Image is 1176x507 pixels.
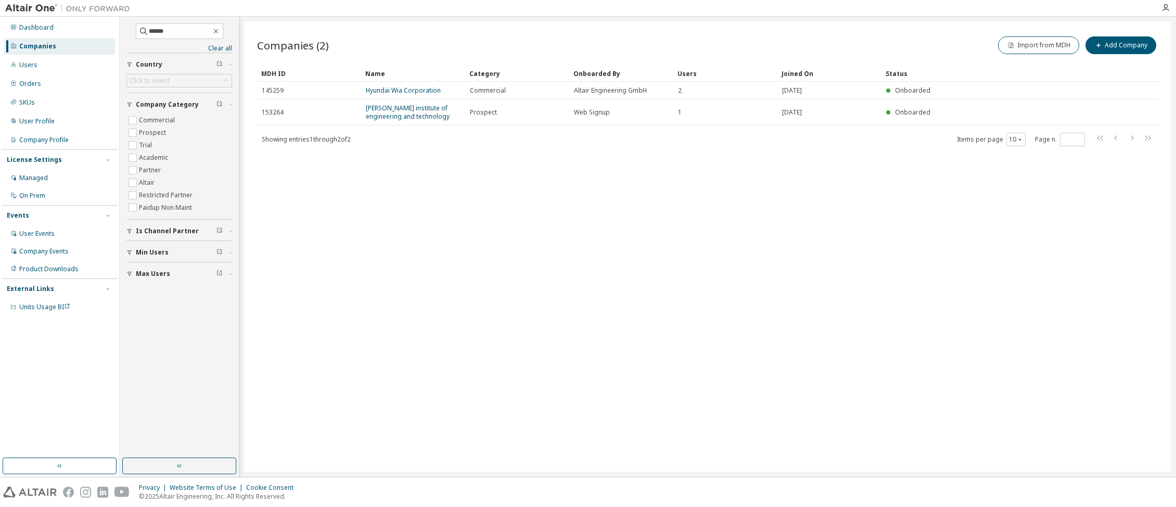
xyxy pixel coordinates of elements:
[136,270,170,278] span: Max Users
[1009,135,1023,144] button: 10
[216,270,223,278] span: Clear filter
[63,487,74,498] img: facebook.svg
[261,65,357,82] div: MDH ID
[782,86,802,95] span: [DATE]
[216,248,223,257] span: Clear filter
[80,487,91,498] img: instagram.svg
[469,65,565,82] div: Category
[129,77,170,85] div: Click to select
[365,65,461,82] div: Name
[262,135,351,144] span: Showing entries 1 through 2 of 2
[19,136,69,144] div: Company Profile
[139,492,300,501] p: © 2025 Altair Engineering, Inc. All Rights Reserved.
[366,104,450,121] a: [PERSON_NAME] institute of engineering and technology
[139,164,163,176] label: Partner
[139,484,170,492] div: Privacy
[170,484,246,492] div: Website Terms of Use
[114,487,130,498] img: youtube.svg
[19,192,45,200] div: On Prem
[19,174,48,182] div: Managed
[895,86,930,95] span: Onboarded
[246,484,300,492] div: Cookie Consent
[127,74,232,87] div: Click to select
[19,230,55,238] div: User Events
[1035,133,1085,146] span: Page n.
[3,487,57,498] img: altair_logo.svg
[678,65,773,82] div: Users
[19,265,79,273] div: Product Downloads
[886,65,1096,82] div: Status
[136,248,169,257] span: Min Users
[574,108,610,117] span: Web Signup
[139,189,195,201] label: Restricted Partner
[895,108,930,117] span: Onboarded
[216,227,223,235] span: Clear filter
[126,53,232,76] button: Country
[139,139,154,151] label: Trial
[574,86,647,95] span: Altair Engineering GmbH
[5,3,135,14] img: Altair One
[262,86,284,95] span: 145259
[19,98,35,107] div: SKUs
[97,487,108,498] img: linkedin.svg
[782,108,802,117] span: [DATE]
[262,108,284,117] span: 153264
[126,44,232,53] a: Clear all
[1085,36,1156,54] button: Add Company
[678,86,682,95] span: 2
[366,86,441,95] a: Hyundai Wia Corporation
[678,108,682,117] span: 1
[126,262,232,285] button: Max Users
[257,38,329,53] span: Companies (2)
[7,285,54,293] div: External Links
[19,247,69,256] div: Company Events
[139,151,170,164] label: Academic
[19,61,37,69] div: Users
[957,133,1026,146] span: Items per page
[19,23,54,32] div: Dashboard
[136,100,199,109] span: Company Category
[19,80,41,88] div: Orders
[139,201,194,214] label: Paidup Non Maint
[782,65,877,82] div: Joined On
[7,156,62,164] div: License Settings
[216,60,223,69] span: Clear filter
[126,241,232,264] button: Min Users
[126,93,232,116] button: Company Category
[136,227,199,235] span: Is Channel Partner
[139,114,177,126] label: Commercial
[573,65,669,82] div: Onboarded By
[139,176,157,189] label: Altair
[139,126,168,139] label: Prospect
[136,60,162,69] span: Country
[470,86,506,95] span: Commercial
[126,220,232,243] button: Is Channel Partner
[998,36,1079,54] button: Import from MDH
[470,108,497,117] span: Prospect
[216,100,223,109] span: Clear filter
[7,211,29,220] div: Events
[19,117,55,125] div: User Profile
[19,302,70,311] span: Units Usage BI
[19,42,56,50] div: Companies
